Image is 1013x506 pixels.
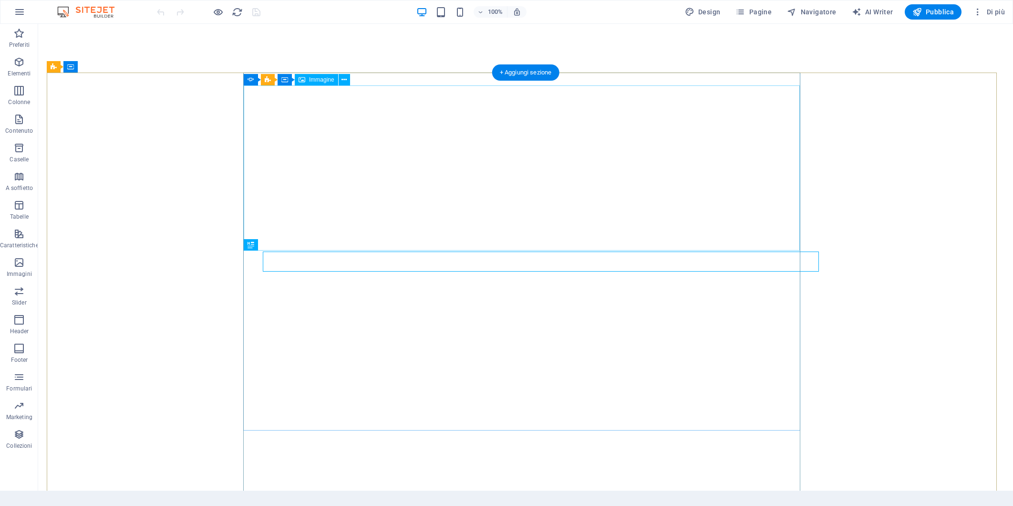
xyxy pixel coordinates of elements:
p: Preferiti [9,41,30,49]
p: Marketing [6,413,32,421]
p: Caselle [10,156,29,163]
p: Contenuto [5,127,33,135]
button: Di più [969,4,1009,20]
span: Di più [973,7,1005,17]
span: AI Writer [852,7,893,17]
i: Quando ridimensioni, regola automaticamente il livello di zoom in modo che corrisponda al disposi... [513,8,521,16]
p: Elementi [8,70,31,77]
button: Clicca qui per lasciare la modalità di anteprima e continuare la modifica [212,6,224,18]
button: Design [681,4,724,20]
p: Formulari [6,385,32,392]
p: Slider [12,299,27,306]
button: 100% [474,6,507,18]
span: Design [685,7,721,17]
span: Pagine [735,7,772,17]
div: + Aggiungi sezione [492,64,559,81]
button: reload [231,6,243,18]
p: Colonne [8,98,30,106]
h6: 100% [488,6,503,18]
p: Tabelle [10,213,29,221]
img: Editor Logo [55,6,126,18]
button: AI Writer [848,4,897,20]
p: A soffietto [6,184,33,192]
button: Navigatore [783,4,840,20]
i: Ricarica la pagina [232,7,243,18]
span: Pubblica [912,7,954,17]
div: Design (Ctrl+Alt+Y) [681,4,724,20]
p: Header [10,327,29,335]
span: Immagine [309,77,334,83]
p: Collezioni [6,442,32,450]
span: Navigatore [787,7,836,17]
button: Pagine [732,4,775,20]
button: Pubblica [905,4,962,20]
p: Immagini [7,270,32,278]
p: Footer [11,356,28,364]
